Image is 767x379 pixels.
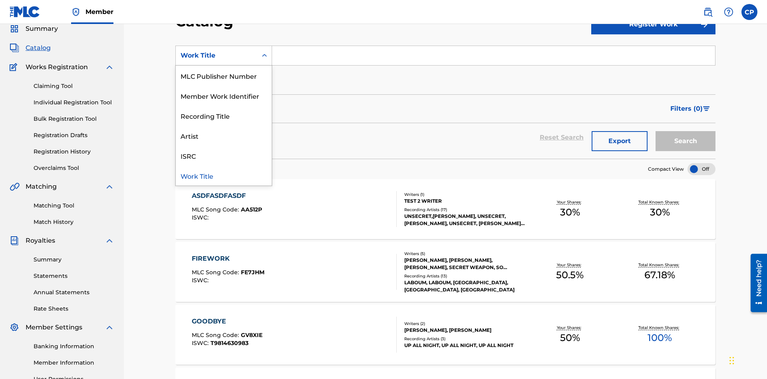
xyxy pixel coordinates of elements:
span: Member [85,7,113,16]
button: Export [592,131,648,151]
div: Writers ( 1 ) [404,191,525,197]
div: GOODBYE [192,317,262,326]
a: Member Information [34,359,114,367]
div: UP ALL NIGHT, UP ALL NIGHT, UP ALL NIGHT [404,342,525,349]
div: UNSECRET,[PERSON_NAME], UNSECRET, [PERSON_NAME], UNSECRET, [PERSON_NAME], UNSECRET|[PERSON_NAME],... [404,213,525,227]
a: ASDFASDFASDFMLC Song Code:AA512PISWC:Writers (1)TEST 2 WRITERRecording Artists (17)UNSECRET,[PERS... [175,179,715,239]
span: 100 % [648,331,672,345]
p: Total Known Shares: [638,325,681,331]
a: Registration Drafts [34,131,114,140]
img: search [703,7,713,17]
span: Member Settings [26,323,82,332]
img: expand [105,182,114,191]
div: Help [721,4,737,20]
div: ISRC [176,146,272,166]
a: Registration History [34,148,114,156]
a: Rate Sheets [34,305,114,313]
button: Filters (0) [666,99,715,119]
span: ISWC : [192,214,211,221]
div: Work Title [176,166,272,186]
span: Filters ( 0 ) [670,104,703,114]
div: Recording Artists ( 3 ) [404,336,525,342]
p: Total Known Shares: [638,262,681,268]
a: SummarySummary [10,24,58,34]
span: MLC Song Code : [192,269,241,276]
form: Search Form [175,46,715,159]
span: MLC Song Code : [192,206,241,213]
a: Bulk Registration Tool [34,115,114,123]
p: Total Known Shares: [638,199,681,205]
span: ISWC : [192,339,211,347]
div: TEST 2 WRITER [404,197,525,205]
img: help [724,7,733,17]
div: Writers ( 2 ) [404,321,525,327]
span: 50.5 % [556,268,584,282]
img: expand [105,236,114,245]
div: Recording Artists ( 17 ) [404,207,525,213]
iframe: Chat Widget [727,341,767,379]
span: 67.18 % [644,268,675,282]
img: Works Registration [10,62,20,72]
a: FIREWORKMLC Song Code:FE7JHMISWC:Writers (5)[PERSON_NAME], [PERSON_NAME], [PERSON_NAME], SECRET W... [175,242,715,302]
a: Statements [34,272,114,280]
div: FIREWORK [192,254,264,263]
span: MLC Song Code : [192,331,241,339]
span: ISWC : [192,277,211,284]
img: Summary [10,24,19,34]
img: Member Settings [10,323,19,332]
a: Banking Information [34,342,114,351]
img: Top Rightsholder [71,7,81,17]
img: f7272a7cc735f4ea7f67.svg [699,20,709,29]
p: Your Shares: [557,325,583,331]
span: 30 % [560,205,580,219]
span: T9814630983 [211,339,248,347]
span: 50 % [560,331,580,345]
div: Writers ( 5 ) [404,251,525,257]
a: Public Search [700,4,716,20]
div: Recording Title [176,106,272,126]
img: expand [105,62,114,72]
p: Your Shares: [557,199,583,205]
div: Artist [176,126,272,146]
div: [PERSON_NAME], [PERSON_NAME] [404,327,525,334]
div: Drag [729,349,734,373]
a: Individual Registration Tool [34,98,114,107]
a: Overclaims Tool [34,164,114,172]
div: Recording Artists ( 13 ) [404,273,525,279]
span: Compact View [648,166,684,173]
a: GOODBYEMLC Song Code:GV8XIEISWC:T9814630983Writers (2)[PERSON_NAME], [PERSON_NAME]Recording Artis... [175,305,715,365]
span: FE7JHM [241,269,264,276]
img: Royalties [10,236,19,245]
span: Catalog [26,43,51,53]
div: Member Work Identifier [176,86,272,106]
a: Match History [34,218,114,226]
a: Summary [34,255,114,264]
button: Register Work [591,14,715,34]
a: Annual Statements [34,288,114,297]
div: MLC Publisher Number [176,66,272,86]
div: [PERSON_NAME], [PERSON_NAME], [PERSON_NAME], SECRET WEAPON, SO [PERSON_NAME] [404,257,525,271]
span: Summary [26,24,58,34]
a: CatalogCatalog [10,43,51,53]
img: MLC Logo [10,6,40,18]
a: Matching Tool [34,201,114,210]
img: Catalog [10,43,19,53]
div: User Menu [741,4,757,20]
img: expand [105,323,114,332]
span: Works Registration [26,62,88,72]
div: ASDFASDFASDF [192,191,262,201]
span: GV8XIE [241,331,262,339]
div: Work Title [181,51,252,60]
span: Royalties [26,236,55,245]
span: Matching [26,182,57,191]
span: AA512P [241,206,262,213]
div: LABOUM, LABOUM, [GEOGRAPHIC_DATA], [GEOGRAPHIC_DATA], [GEOGRAPHIC_DATA] [404,279,525,293]
p: Your Shares: [557,262,583,268]
img: filter [703,106,710,111]
span: 30 % [650,205,670,219]
a: Claiming Tool [34,82,114,90]
img: Matching [10,182,20,191]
